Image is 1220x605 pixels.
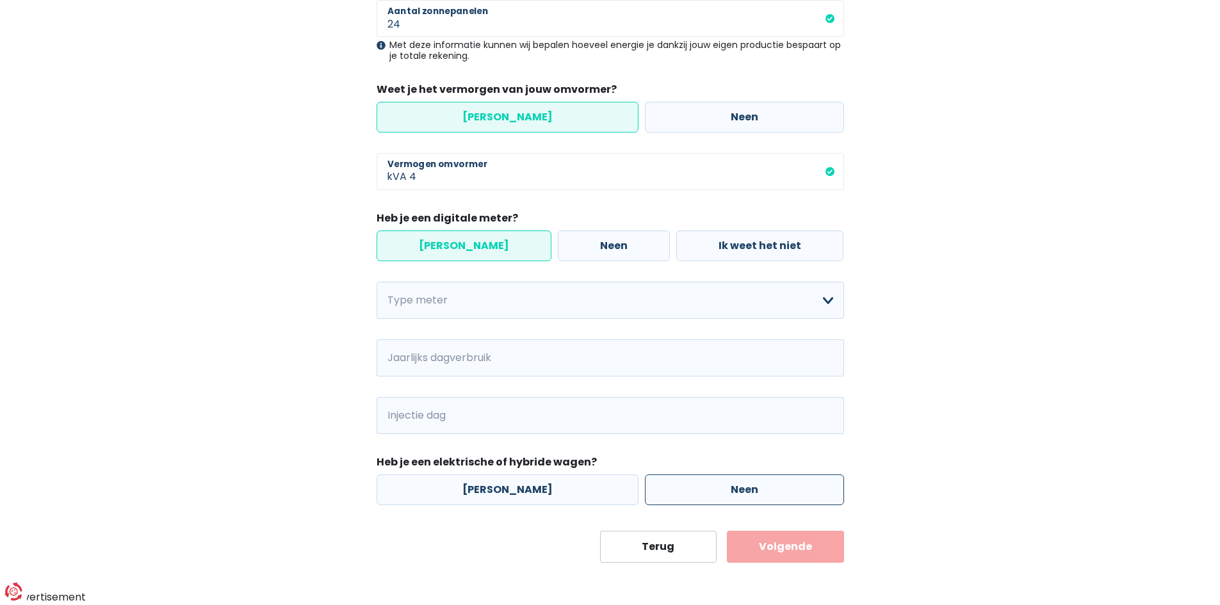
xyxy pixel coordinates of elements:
[600,531,717,563] button: Terug
[645,102,844,133] label: Neen
[377,40,844,61] div: Met deze informatie kunnen wij bepalen hoeveel energie je dankzij jouw eigen productie bespaart o...
[377,455,844,474] legend: Heb je een elektrische of hybride wagen?
[377,339,412,376] span: kWh
[558,230,670,261] label: Neen
[727,531,844,563] button: Volgende
[377,153,409,190] span: kVA
[645,474,844,505] label: Neen
[676,230,843,261] label: Ik weet het niet
[377,82,844,102] legend: Weet je het vermorgen van jouw omvormer?
[377,397,412,434] span: kWh
[377,230,551,261] label: [PERSON_NAME]
[377,211,844,230] legend: Heb je een digitale meter?
[377,474,638,505] label: [PERSON_NAME]
[377,102,638,133] label: [PERSON_NAME]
